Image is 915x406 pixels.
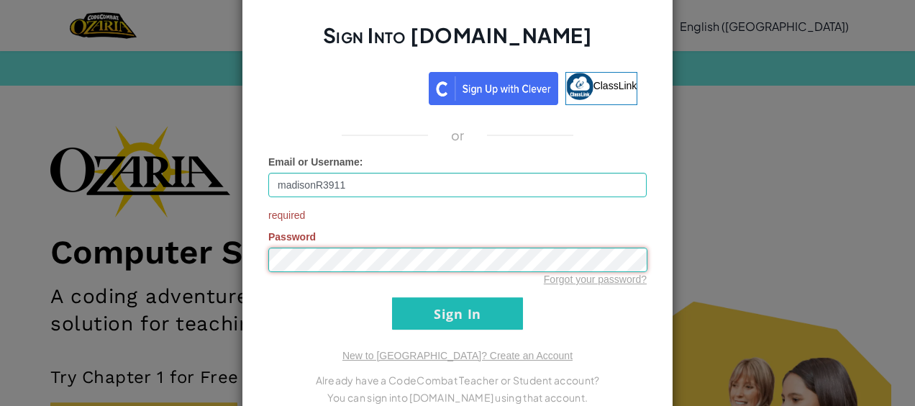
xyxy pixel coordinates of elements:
[342,350,573,361] a: New to [GEOGRAPHIC_DATA]? Create an Account
[270,71,429,102] iframe: Sign in with Google Button
[268,371,647,389] p: Already have a CodeCombat Teacher or Student account?
[566,73,593,100] img: classlink-logo-small.png
[268,22,647,63] h2: Sign Into [DOMAIN_NAME]
[544,274,647,285] a: Forgot your password?
[268,155,363,169] label: :
[429,72,558,105] img: clever_sso_button@2x.png
[268,208,647,222] span: required
[593,80,637,91] span: ClassLink
[268,389,647,406] p: You can sign into [DOMAIN_NAME] using that account.
[268,231,316,243] span: Password
[268,156,360,168] span: Email or Username
[392,297,523,330] input: Sign In
[451,127,465,144] p: or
